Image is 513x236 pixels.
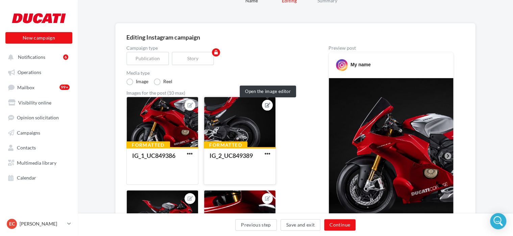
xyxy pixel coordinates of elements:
[4,126,74,138] a: Campaigns
[235,219,277,231] button: Previous step
[4,171,74,183] a: Calendar
[4,96,74,108] a: Visibility online
[4,66,74,78] a: Operations
[17,129,40,135] span: Campaigns
[132,152,175,159] div: IG_1_UC849386
[63,54,68,60] div: 6
[4,111,74,123] a: Opinion solicitation
[126,141,170,149] div: Formatted
[126,71,307,75] label: Media type
[17,115,59,120] span: Opinion solicitation
[5,32,72,44] button: New campaign
[210,152,253,159] div: IG_2_UC849389
[350,61,371,68] div: My name
[18,54,45,60] span: Notifications
[328,46,454,50] div: Preview post
[17,160,56,165] span: Multimedia library
[490,213,506,229] div: Open Intercom Messenger
[126,78,148,85] label: Image
[126,91,307,95] div: Images for the post (10 max)
[59,85,70,90] div: 99+
[4,51,71,63] button: Notifications 6
[17,84,34,90] span: Mailbox
[126,34,464,40] div: Editing Instagram campaign
[18,69,41,75] span: Operations
[4,141,74,153] a: Contacts
[240,86,296,97] div: Open the image editor
[154,78,172,85] label: Reel
[280,219,321,231] button: Save and exit
[204,141,247,149] div: Formatted
[17,175,36,181] span: Calendar
[9,220,15,227] span: EC
[4,156,74,168] a: Multimedia library
[126,46,307,50] label: Campaign type
[17,145,36,150] span: Contacts
[324,219,356,231] button: Continue
[4,81,74,93] a: Mailbox99+
[18,99,51,105] span: Visibility online
[5,217,72,230] a: EC [PERSON_NAME]
[20,220,65,227] p: [PERSON_NAME]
